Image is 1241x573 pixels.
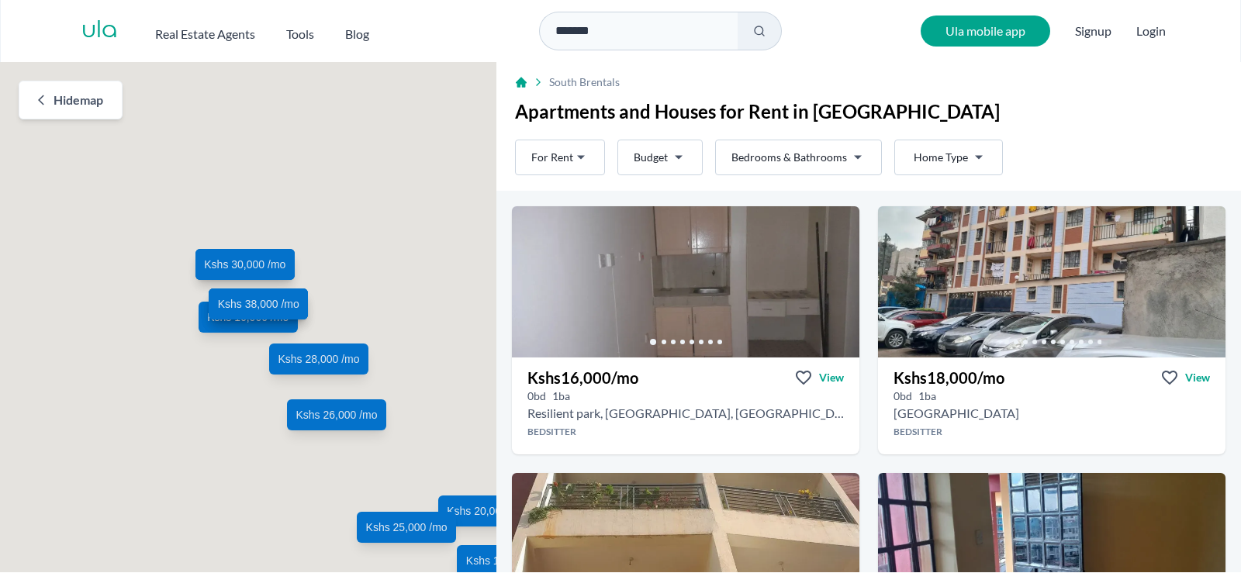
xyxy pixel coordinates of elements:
[155,25,255,43] h2: Real Estate Agents
[731,150,847,165] span: Bedrooms & Bathrooms
[438,495,538,526] a: Kshs 20,000 /mo
[552,388,570,404] h5: 1 bathrooms
[515,140,605,175] button: For Rent
[527,367,638,388] h3: Kshs 16,000 /mo
[286,19,314,43] button: Tools
[634,150,668,165] span: Budget
[1075,16,1111,47] span: Signup
[286,25,314,43] h2: Tools
[195,249,295,280] a: Kshs 30,000 /mo
[287,399,386,430] a: Kshs 26,000 /mo
[447,503,528,519] span: Kshs 20,000 /mo
[466,553,548,568] span: Kshs 18,000 /mo
[878,357,1225,454] a: Kshs18,000/moViewView property in detail0bd 1ba [GEOGRAPHIC_DATA]Bedsitter
[512,206,859,357] img: Bedsitter for rent - Kshs 16,000/mo - in South B at Resilient Park, Mwembere, Nairobi, Kenya, Nai...
[819,370,844,385] span: View
[617,140,703,175] button: Budget
[204,257,285,272] span: Kshs 30,000 /mo
[894,404,1019,423] h2: Bedsitter for rent in South B - Kshs 18,000/mo -Nerkwo Restaurant, Plainsview Rd, Nairobi, Kenya,...
[921,16,1050,47] a: Ula mobile app
[894,140,1003,175] button: Home Type
[366,519,448,535] span: Kshs 25,000 /mo
[512,357,859,454] a: Kshs16,000/moViewView property in detail0bd 1ba Resilient park, [GEOGRAPHIC_DATA], [GEOGRAPHIC_DA...
[345,19,369,43] a: Blog
[209,288,308,319] a: Kshs 38,000 /mo
[54,91,103,109] span: Hide map
[218,296,299,312] span: Kshs 38,000 /mo
[894,388,912,404] h5: 0 bedrooms
[531,150,573,165] span: For Rent
[914,150,968,165] span: Home Type
[512,426,859,438] h4: Bedsitter
[1185,370,1210,385] span: View
[715,140,882,175] button: Bedrooms & Bathrooms
[296,406,377,422] span: Kshs 26,000 /mo
[345,25,369,43] h2: Blog
[278,351,359,367] span: Kshs 28,000 /mo
[155,19,255,43] button: Real Estate Agents
[1136,22,1166,40] button: Login
[515,99,1222,124] h1: Apartments and Houses for Rent in [GEOGRAPHIC_DATA]
[878,206,1225,357] img: Bedsitter for rent - Kshs 18,000/mo - in South B near Nerkwo Restaurant, Plainsview Rd, Nairobi, ...
[549,74,620,90] span: South B rentals
[155,19,400,43] nav: Main
[357,512,456,543] a: Kshs 25,000 /mo
[199,301,298,332] a: Kshs 16,000 /mo
[527,388,546,404] h5: 0 bedrooms
[894,367,1004,388] h3: Kshs 18,000 /mo
[878,426,1225,438] h4: Bedsitter
[527,404,844,423] h2: Bedsitter for rent in South B - Kshs 16,000/mo -Resilient Park, Mwembere, Nairobi, Kenya, Nairobi...
[81,17,118,45] a: ula
[918,388,936,404] h5: 1 bathrooms
[269,343,368,375] a: Kshs 28,000 /mo
[207,309,289,324] span: Kshs 16,000 /mo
